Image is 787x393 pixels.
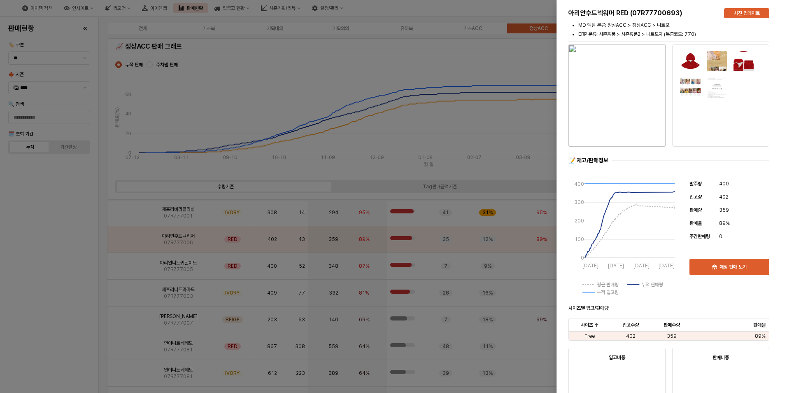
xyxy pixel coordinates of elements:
[689,259,769,275] button: 매장 판매 보기
[719,206,729,214] span: 359
[667,333,677,339] span: 359
[719,193,729,201] span: 402
[689,220,702,226] span: 판매율
[689,207,702,213] span: 판매량
[689,194,702,200] span: 입고량
[568,305,608,311] strong: 사이즈별 입고/판매량
[578,30,769,38] li: ERP 분류: 시즌용품 > 시즌용품2 > 니트모자 (복종코드: 770)
[584,333,595,339] span: Free
[719,180,729,188] span: 400
[719,232,722,241] span: 0
[581,322,593,328] span: 사이즈
[568,9,717,17] h5: 아리안후드넥워머 RED (07R77700693)
[626,333,636,339] span: 402
[719,219,730,227] span: 89%
[622,322,639,328] span: 입고수량
[719,264,747,270] p: 매장 판매 보기
[724,8,769,18] button: 사진 업데이트
[568,157,608,164] div: 📝 재고/판매정보
[734,10,760,16] p: 사진 업데이트
[664,322,680,328] span: 판매수량
[753,322,766,328] span: 판매율
[578,21,769,29] li: MD 엑셀 분류: 정상ACC > 정상ACC > 니트모
[689,234,710,239] span: 주간판매량
[609,355,625,360] strong: 입고비중
[689,181,702,187] span: 발주량
[712,355,729,360] strong: 판매비중
[755,333,766,339] span: 89%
